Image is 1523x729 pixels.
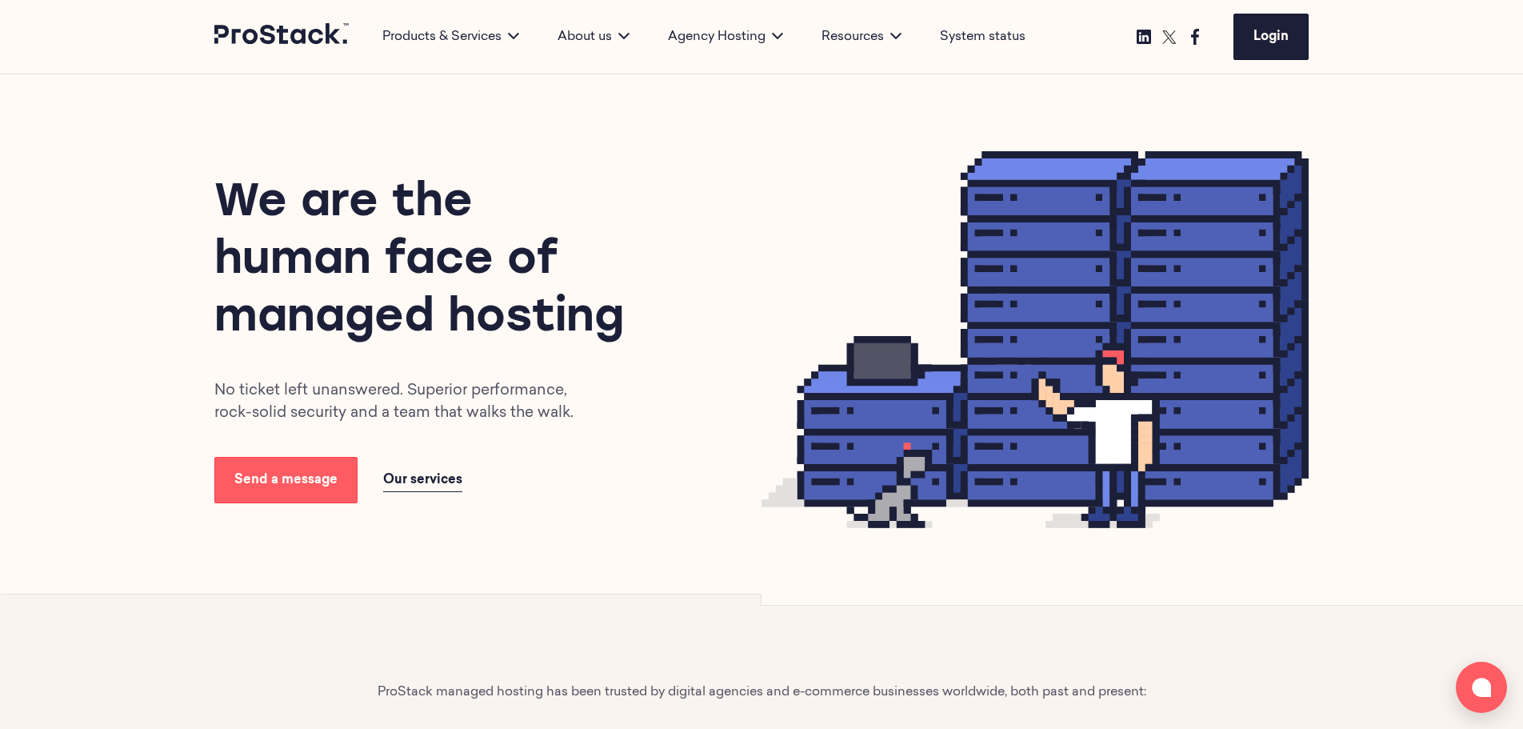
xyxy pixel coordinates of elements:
[214,23,350,50] a: Prostack logo
[214,380,592,425] p: No ticket left unanswered. Superior performance, rock-solid security and a team that walks the walk.
[1456,662,1507,713] button: Open chat window
[363,27,538,46] div: Products & Services
[383,474,462,487] span: Our services
[802,27,921,46] div: Resources
[1253,30,1289,43] span: Login
[383,469,462,492] a: Our services
[649,27,802,46] div: Agency Hosting
[940,27,1025,46] a: System status
[378,683,1146,702] p: ProStack managed hosting has been trusted by digital agencies and e-commerce businesses worldwide...
[538,27,649,46] div: About us
[214,175,634,348] h1: We are the human face of managed hosting
[1233,14,1309,60] a: Login
[214,457,358,503] a: Send a message
[234,474,338,487] span: Send a message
